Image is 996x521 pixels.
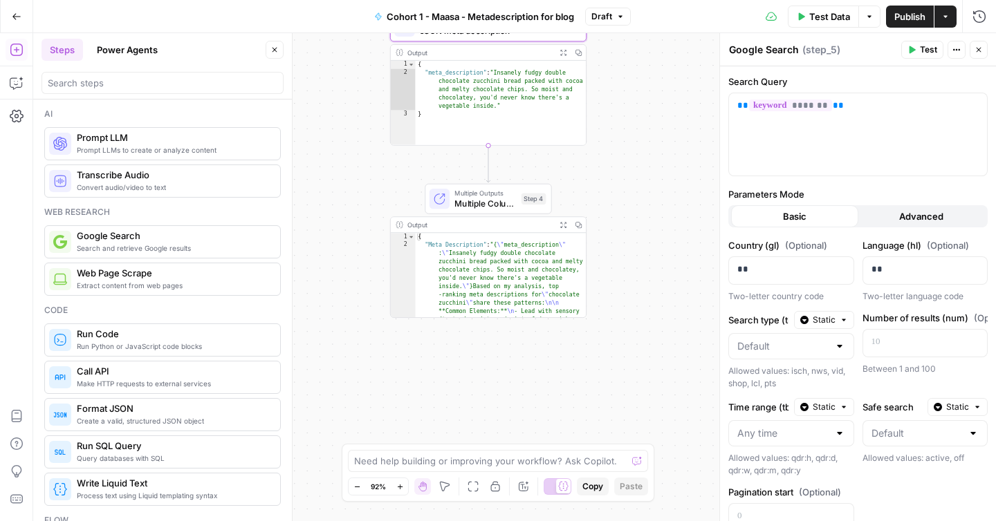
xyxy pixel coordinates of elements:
label: Safe search [863,400,923,414]
span: Google Search [77,229,269,243]
label: Country (gl) [728,238,854,252]
label: Time range (tbs) [728,400,788,414]
button: Test [901,41,943,59]
span: Process text using Liquid templating syntax [77,490,269,501]
div: Ai [44,108,281,120]
button: Steps [41,39,83,61]
div: 3 [391,110,416,118]
label: Search type (tbm) [728,313,788,327]
div: Allowed values: qdr:h, qdr:d, qdr:w, qdr:m, qdr:y [728,452,854,477]
span: Run Python or JavaScript code blocks [77,341,269,352]
button: Test Data [788,6,858,28]
div: Two-letter language code [863,290,988,303]
span: Cohort 1 - Maasa - Metadescription for blog [387,10,574,23]
span: JSON meta description [420,25,552,37]
div: JSON meta descriptionOutput{ "meta_description":"Insanely fudgy double chocolate zucchini bread p... [390,11,587,145]
div: Two-letter country code [728,290,854,303]
span: Toggle code folding, rows 1 through 3 [408,61,415,69]
button: Publish [886,6,934,28]
span: Transcribe Audio [77,168,269,182]
button: Static [794,311,854,329]
div: Output [407,48,552,58]
span: Draft [591,10,612,23]
span: Web Page Scrape [77,266,269,280]
span: Multiple Outputs [454,188,516,198]
span: Toggle code folding, rows 1 through 4 [408,233,415,241]
div: Web research [44,206,281,218]
span: (Optional) [785,238,827,252]
span: Static [813,314,836,326]
label: Number of results (num) [863,311,988,325]
div: Multiple OutputsMultiple ColumnsStep 4Output{ "Meta Description":"{\"meta_description\" :\"Insane... [390,184,587,318]
span: Advanced [899,209,943,223]
label: Language (hl) [863,238,988,252]
g: Edge from step_6 to step_4 [486,146,490,182]
input: Default [737,339,829,353]
span: Test Data [809,10,850,23]
span: Paste [620,480,643,493]
button: Cohort 1 - Maasa - Metadescription for blog [366,6,582,28]
textarea: Google Search [729,43,799,57]
span: Make HTTP requests to external services [77,378,269,389]
span: (Optional) [927,238,969,252]
span: Multiple Columns [454,197,516,209]
span: Static [946,401,969,413]
button: Draft [585,8,631,26]
div: Between 1 and 100 [863,363,988,375]
span: Extract content from web pages [77,280,269,291]
div: Step 4 [522,193,546,205]
label: Search Query [728,75,988,88]
span: Static [813,401,836,413]
span: (Optional) [799,485,841,499]
span: Create a valid, structured JSON object [77,415,269,426]
button: Static [794,398,854,416]
span: Prompt LLMs to create or analyze content [77,144,269,155]
div: 1 [391,233,416,241]
input: Default [871,426,963,440]
span: Search and retrieve Google results [77,243,269,254]
input: Search steps [48,76,277,90]
div: 2 [391,241,416,439]
div: Allowed values: active, off [863,452,988,464]
span: Copy [582,480,603,493]
button: Copy [577,477,609,495]
button: Advanced [858,205,986,227]
div: Allowed values: isch, nws, vid, shop, lcl, pts [728,365,854,390]
button: Paste [614,477,648,495]
div: Output [407,220,552,230]
label: Pagination start [728,485,854,499]
span: Run Code [77,327,269,341]
span: Write Liquid Text [77,476,269,490]
span: Test [920,44,937,56]
span: Format JSON [77,401,269,415]
button: Static [928,398,988,416]
span: 92% [371,481,386,492]
input: Any time [737,426,829,440]
button: Power Agents [89,39,166,61]
label: Parameters Mode [728,187,988,201]
span: Call API [77,364,269,378]
span: ( step_5 ) [802,43,840,57]
div: 2 [391,69,416,111]
span: Convert audio/video to text [77,182,269,193]
span: Query databases with SQL [77,453,269,464]
div: 1 [391,61,416,69]
span: Basic [783,209,806,223]
span: Run SQL Query [77,439,269,453]
span: Publish [894,10,925,23]
span: Prompt LLM [77,131,269,144]
div: Code [44,304,281,316]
